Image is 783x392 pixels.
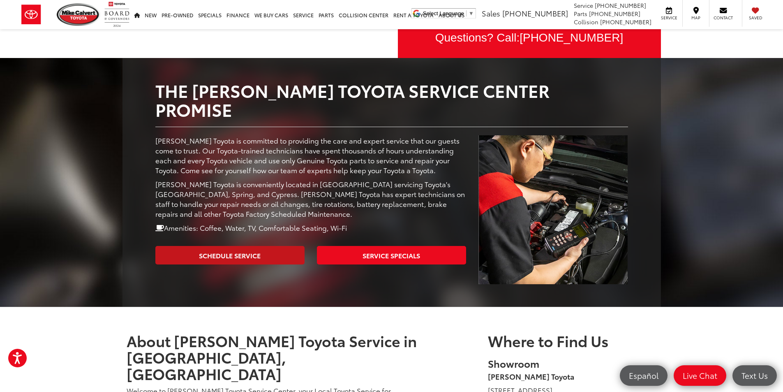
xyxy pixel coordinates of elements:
[732,365,777,386] a: Text Us
[714,15,733,21] span: Contact
[398,18,661,58] a: Questions? Call:[PHONE_NUMBER]
[488,358,656,369] h5: Showroom
[478,135,628,284] img: Service Center | Mike Calvert Toyota in Houston TX
[574,1,593,9] span: Service
[155,135,467,175] p: [PERSON_NAME] Toyota is committed to providing the care and expert service that our guests come t...
[737,370,772,380] span: Text Us
[687,15,705,21] span: Map
[595,1,646,9] span: [PHONE_NUMBER]
[57,3,100,26] img: Mike Calvert Toyota
[574,9,587,18] span: Parts
[746,15,765,21] span: Saved
[625,370,663,380] span: Español
[520,31,623,44] span: [PHONE_NUMBER]
[155,246,305,264] a: Schedule Service
[679,370,721,380] span: Live Chat
[127,332,431,381] h1: About [PERSON_NAME] Toyota Service in [GEOGRAPHIC_DATA], [GEOGRAPHIC_DATA]
[155,179,467,218] p: [PERSON_NAME] Toyota is conveniently located in [GEOGRAPHIC_DATA] servicing Toyota's [GEOGRAPHIC_...
[488,373,656,381] h5: [PERSON_NAME] Toyota
[482,8,500,19] span: Sales
[502,8,568,19] span: [PHONE_NUMBER]
[600,18,651,26] span: [PHONE_NUMBER]
[574,18,598,26] span: Collision
[155,223,467,232] p: Amenities: Coffee, Water, TV, Comfortable Seating, Wi-Fi
[469,10,474,16] span: ▼
[620,365,668,386] a: Español
[317,246,466,264] a: Service Specials
[589,9,640,18] span: [PHONE_NUMBER]
[674,365,726,386] a: Live Chat
[398,18,661,58] div: Questions? Call:
[488,332,656,349] h4: Where to Find Us
[660,15,678,21] span: Service
[155,81,628,118] h2: The [PERSON_NAME] Toyota Service Center Promise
